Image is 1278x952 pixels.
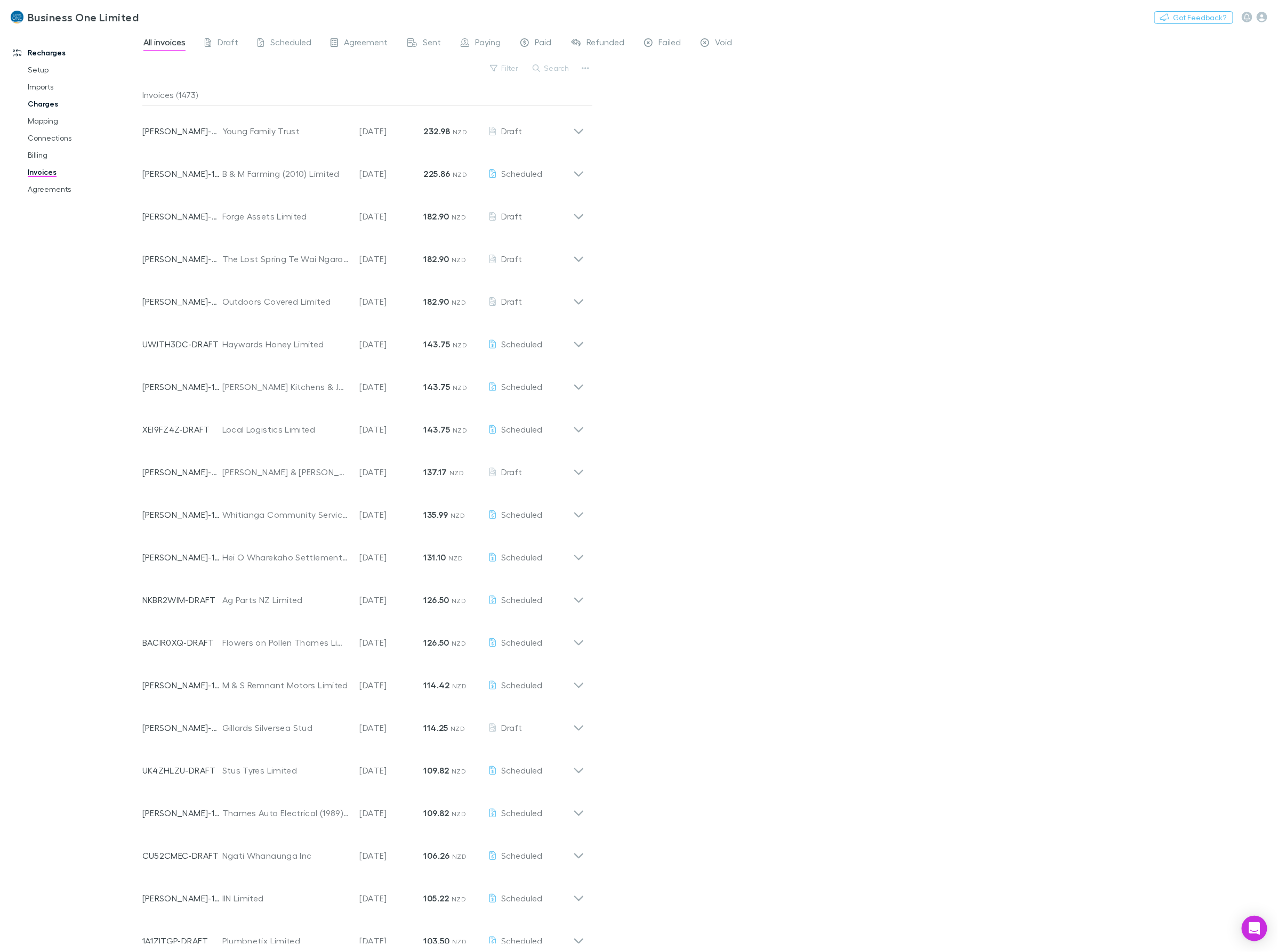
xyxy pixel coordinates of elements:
div: [PERSON_NAME]-1941Thames Auto Electrical (1989) Limited[DATE]109.82 NZDScheduled [134,787,593,830]
p: [PERSON_NAME]-1959 [142,508,222,521]
span: NZD [452,639,466,647]
span: Agreement [344,37,388,51]
a: Invoices [17,164,150,181]
span: NZD [452,852,467,860]
span: Scheduled [502,595,543,605]
p: [DATE] [360,551,424,564]
div: Flowers on Pollen Thames Limited [222,636,349,649]
a: Connections [17,129,150,147]
p: [DATE] [360,807,424,819]
span: NZD [453,170,467,178]
span: Draft [502,296,523,306]
p: UK4ZHLZU-DRAFT [142,764,222,777]
a: Charges [17,95,150,112]
span: NZD [452,597,466,605]
span: NZD [453,426,467,434]
p: [DATE] [360,295,424,308]
div: XEI9FZ4Z-DRAFTLocal Logistics Limited[DATE]143.75 NZDScheduled [134,404,593,446]
span: Draft [502,254,523,264]
p: [DATE] [360,934,424,947]
span: NZD [452,213,466,221]
p: [DATE] [360,380,424,393]
img: Business One Limited's Logo [11,11,23,23]
span: All invoices [143,37,186,51]
strong: 182.90 [424,296,449,307]
div: Gillards Silversea Stud [222,721,349,734]
span: Scheduled [502,381,543,392]
span: NZD [452,938,467,946]
div: [PERSON_NAME]-0485Outdoors Covered Limited[DATE]182.90 NZDDraft [134,276,593,319]
strong: 114.25 [424,722,448,733]
span: Scheduled [502,935,543,946]
div: [PERSON_NAME]-0385Young Family Trust[DATE]232.98 NZDDraft [134,105,593,148]
div: Young Family Trust [222,125,349,137]
strong: 105.22 [424,893,449,904]
strong: 143.75 [424,381,451,392]
span: NZD [448,554,463,562]
p: [PERSON_NAME]-1922 [142,679,222,691]
strong: 143.75 [424,424,451,435]
span: Paying [476,37,501,51]
strong: 131.10 [424,552,446,563]
div: [PERSON_NAME]-1889[PERSON_NAME] Kitchens & Joinery Limited[DATE]143.75 NZDScheduled [134,361,593,404]
span: Draft [502,126,523,136]
button: Filter [485,62,525,75]
div: Local Logistics Limited [222,423,349,436]
div: [PERSON_NAME]-1568B & M Farming (2010) Limited[DATE]225.86 NZDScheduled [134,148,593,191]
strong: 126.50 [424,637,449,648]
span: Sent [423,37,441,51]
span: NZD [452,256,466,264]
p: [PERSON_NAME]-1941 [142,807,222,819]
div: [PERSON_NAME]-0060[PERSON_NAME] & [PERSON_NAME][DATE]137.17 NZDDraft [134,446,593,489]
p: [PERSON_NAME]-0485 [142,295,222,308]
span: Draft [502,467,523,477]
p: [PERSON_NAME]-0708 [142,721,222,734]
p: [DATE] [360,125,424,137]
p: [DATE] [360,636,424,649]
p: [PERSON_NAME]-1889 [142,380,222,393]
div: Whitianga Community Service Trust [222,508,349,521]
strong: 135.99 [424,509,448,520]
span: NZD [452,895,466,903]
div: CU52CMEC-DRAFTNgati Whanaunga Inc[DATE]106.26 NZDScheduled [134,830,593,873]
div: [PERSON_NAME]-1959Whitianga Community Service Trust[DATE]135.99 NZDScheduled [134,489,593,532]
strong: 225.86 [424,168,451,179]
span: Void [716,37,733,51]
span: Failed [659,37,681,51]
span: Draft [502,211,523,221]
span: NZD [449,469,464,477]
div: BACIR0XQ-DRAFTFlowers on Pollen Thames Limited[DATE]126.50 NZDScheduled [134,617,593,660]
p: [PERSON_NAME]-0060 [142,466,222,478]
a: Agreements [17,181,150,198]
strong: 109.82 [424,808,449,818]
p: [DATE] [360,679,424,691]
div: Forge Assets Limited [222,210,349,223]
strong: 137.17 [424,467,447,477]
span: Scheduled [502,637,543,647]
div: [PERSON_NAME]-1853IIN Limited[DATE]105.22 NZDScheduled [134,873,593,915]
strong: 106.26 [424,850,450,861]
div: The Lost Spring Te Wai Ngaro Limited [222,253,349,265]
strong: 143.75 [424,339,451,349]
strong: 182.90 [424,254,449,264]
span: NZD [452,682,467,690]
span: Draft [502,722,523,733]
div: [PERSON_NAME]-1906Hei O Wharekaho Settlement Trust[DATE]131.10 NZDScheduled [134,532,593,574]
span: Paid [535,37,552,51]
p: BACIR0XQ-DRAFT [142,636,222,649]
span: Scheduled [502,808,543,818]
span: NZD [452,810,466,818]
p: [PERSON_NAME]-0064 [142,253,222,265]
div: UWJTH3DC-DRAFTHaywards Honey Limited[DATE]143.75 NZDScheduled [134,319,593,361]
strong: 114.42 [424,680,450,690]
span: Scheduled [502,424,543,434]
p: [DATE] [360,466,424,478]
div: [PERSON_NAME] & [PERSON_NAME] [222,466,349,478]
span: NZD [452,767,466,775]
div: [PERSON_NAME]-0092Forge Assets Limited[DATE]182.90 NZDDraft [134,191,593,233]
span: Scheduled [502,893,543,903]
h3: Business One Limited [28,11,139,23]
a: Recharges [2,44,150,61]
a: Business One Limited [4,4,145,30]
strong: 126.50 [424,595,449,605]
